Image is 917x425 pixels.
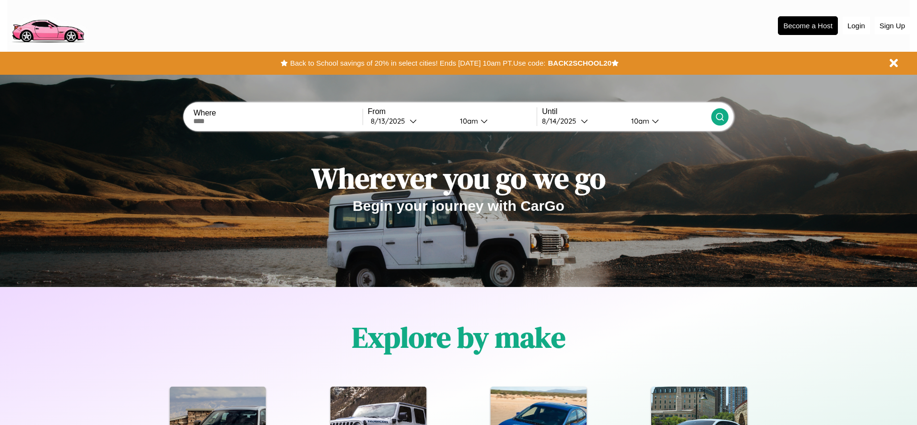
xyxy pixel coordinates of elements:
button: 10am [452,116,537,126]
img: logo [7,5,88,45]
button: Become a Host [778,16,838,35]
div: 10am [626,116,652,126]
label: Until [542,107,711,116]
button: 10am [623,116,711,126]
div: 8 / 13 / 2025 [371,116,410,126]
h1: Explore by make [352,318,565,357]
div: 8 / 14 / 2025 [542,116,581,126]
button: Sign Up [875,17,910,34]
button: Login [843,17,870,34]
button: Back to School savings of 20% in select cities! Ends [DATE] 10am PT.Use code: [288,57,548,70]
div: 10am [455,116,481,126]
label: From [368,107,537,116]
label: Where [193,109,362,117]
button: 8/13/2025 [368,116,452,126]
b: BACK2SCHOOL20 [548,59,611,67]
